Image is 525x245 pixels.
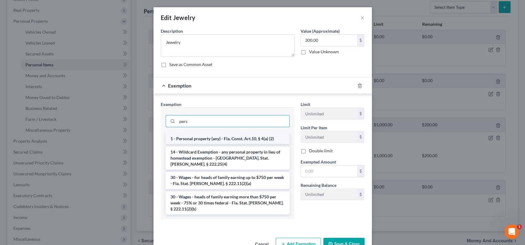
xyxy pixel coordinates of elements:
[161,13,196,22] div: Edit Jewelry
[301,124,327,131] label: Limit Per Item
[301,131,357,143] input: --
[166,191,290,214] li: 30 - Wages - heads of family earning more than $750 per week - 75% or 30 times federal - Fla. Sta...
[301,182,336,188] label: Remaining Balance
[360,14,365,21] button: ×
[177,115,289,127] input: Search exemption rules...
[166,172,290,189] li: 30 - Wages - for heads of family earning up to $750 per week - Fla. Stat. [PERSON_NAME]. § 222.11...
[168,83,191,88] span: Exemption
[301,165,357,177] input: 0.00
[301,189,357,200] input: --
[357,108,364,119] div: $
[301,159,336,164] span: Exempted Amount
[357,189,364,200] div: $
[301,28,340,34] label: Value (Approximate)
[166,133,290,144] li: 1 - Personal property (any) - Fla. Const. Art.10, § 4(a) (2)
[161,102,181,107] span: Exemption
[169,61,212,68] label: Save as Common Asset
[301,108,357,119] input: --
[357,131,364,143] div: $
[309,148,333,154] label: Double limit
[357,165,364,177] div: $
[166,147,290,170] li: 14 - Wildcard Exemption - any personal property in lieu of homestead exemption - [GEOGRAPHIC_DATA...
[517,224,522,229] span: 1
[504,224,519,239] iframe: Intercom live chat
[301,102,310,107] span: Limit
[357,35,364,46] div: $
[309,49,339,55] label: Value Unknown
[161,28,183,34] span: Description
[301,35,357,46] input: 0.00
